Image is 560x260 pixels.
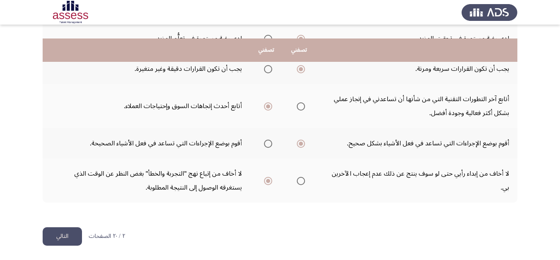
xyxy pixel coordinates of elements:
td: أتابع آخر التطورات التقنية التي من شأنها أن تساعدني في إنجاز عملي بشكل أكثر فعالية وجودة أفضل. [316,84,517,128]
mat-radio-group: Select an option [261,32,272,45]
p: ٢ / ٢٠ الصفحات [89,233,125,240]
mat-radio-group: Select an option [294,174,305,188]
button: load next page [43,227,82,246]
mat-radio-group: Select an option [261,62,272,76]
mat-radio-group: Select an option [294,32,305,45]
th: تصفني [283,38,316,62]
img: Assessment logo of Potentiality Assessment [43,1,98,24]
td: لا أخاف من إبداء رأيي حتى لو سوف ينتج عن ذلك عدم إعجاب الآخرين بي. [316,158,517,203]
td: يجب أن تكون القرارات سريعة ومرنة. [316,54,517,84]
td: أتابع أحدث إتجاهات السوق وإحتياجات العملاء. [43,84,250,128]
td: أقوم بوضع الإجراءات التي تساعد في فعل الأشياء الصحيحة. [43,128,250,158]
th: تصفني [250,38,283,62]
td: أقوم بوضع الإجراءات التي تساعد في فعل الأشياء بشكل صحيح. [316,128,517,158]
mat-radio-group: Select an option [294,62,305,76]
mat-radio-group: Select an option [261,174,272,188]
mat-radio-group: Select an option [294,99,305,113]
td: لا أخاف من إتباع نهج "التجربة والخطأ" بغض النظر عن الوقت الذي يستغرقه الوصول إلى النتيجة المطلوبة. [43,158,250,203]
mat-radio-group: Select an option [294,136,305,150]
td: يجب أن تكون القرارات دقيقة وغير متغيرة. [43,54,250,84]
img: Assess Talent Management logo [462,1,517,24]
mat-radio-group: Select an option [261,99,272,113]
mat-radio-group: Select an option [261,136,272,150]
